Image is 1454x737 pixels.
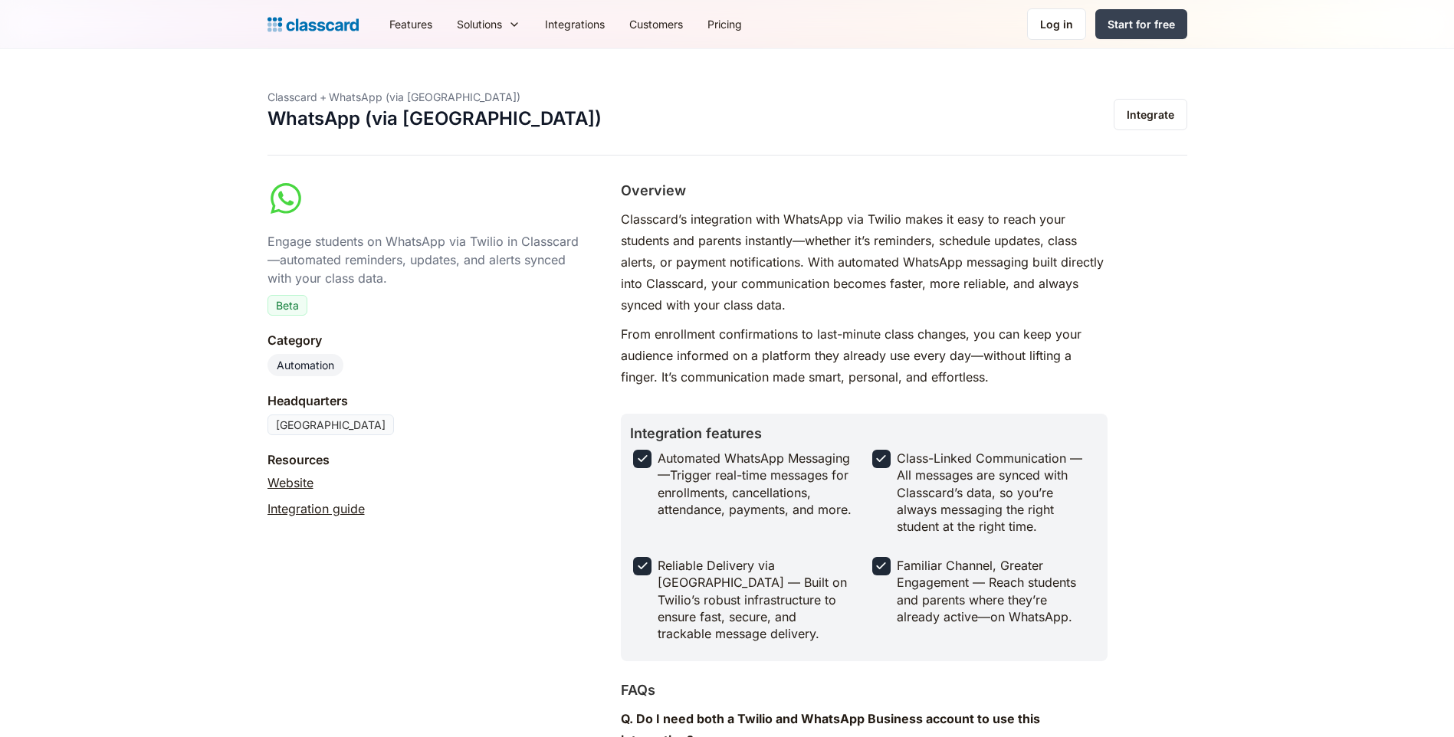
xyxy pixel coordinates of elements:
[267,391,348,410] div: Headquarters
[267,500,365,518] a: Integration guide
[267,89,317,105] div: Classcard
[621,323,1108,388] p: From enrollment confirmations to last-minute class changes, you can keep your audience informed o...
[1095,9,1187,39] a: Start for free
[329,89,520,105] div: WhatsApp (via [GEOGRAPHIC_DATA])
[267,14,359,35] a: home
[897,557,1093,626] div: Familiar Channel, Greater Engagement — Reach students and parents where they’re already active—on...
[621,680,655,700] h2: FAQs
[621,180,686,201] h2: Overview
[617,7,695,41] a: Customers
[1027,8,1086,40] a: Log in
[658,450,854,519] div: Automated WhatsApp Messaging —Trigger real-time messages for enrollments, cancellations, attendan...
[621,208,1108,316] p: Classcard’s integration with WhatsApp via Twilio makes it easy to reach your students and parents...
[445,7,533,41] div: Solutions
[267,473,313,492] a: Website
[658,557,854,643] div: Reliable Delivery via [GEOGRAPHIC_DATA] — Built on Twilio’s robust infrastructure to ensure fast,...
[320,89,327,105] div: +
[457,16,502,32] div: Solutions
[533,7,617,41] a: Integrations
[267,108,602,130] h1: WhatsApp (via [GEOGRAPHIC_DATA])
[267,450,330,469] div: Resources
[1108,16,1175,32] div: Start for free
[695,7,754,41] a: Pricing
[630,423,1098,444] h2: Integration features
[276,297,299,313] div: Beta
[1040,16,1073,32] div: Log in
[1114,99,1187,130] a: Integrate
[377,7,445,41] a: Features
[267,414,394,435] div: [GEOGRAPHIC_DATA]
[267,331,322,349] div: Category
[897,450,1093,536] div: Class-Linked Communication — All messages are synced with Classcard’s data, so you’re always mess...
[267,232,591,287] div: Engage students on WhatsApp via Twilio in Classcard—automated reminders, updates, and alerts sync...
[277,357,334,373] div: Automation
